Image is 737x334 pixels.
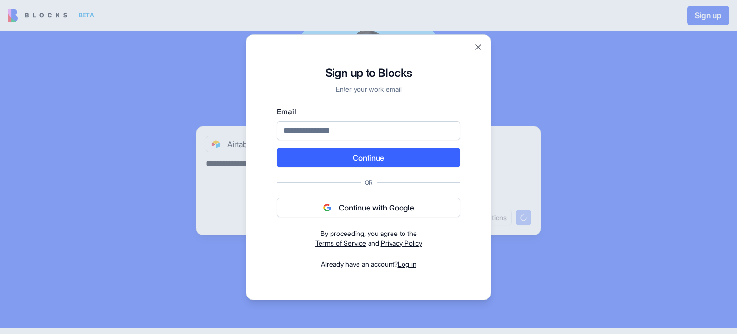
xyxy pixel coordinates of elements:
[277,65,460,81] h1: Sign up to Blocks
[323,204,331,211] img: google logo
[277,106,460,117] label: Email
[398,260,416,268] a: Log in
[277,229,460,238] div: By proceeding, you agree to the
[315,239,366,247] a: Terms of Service
[277,148,460,167] button: Continue
[381,239,422,247] a: Privacy Policy
[361,179,377,186] span: Or
[277,198,460,217] button: Continue with Google
[277,260,460,269] div: Already have an account?
[277,229,460,248] div: and
[277,85,460,94] p: Enter your work email
[474,42,483,52] button: Close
